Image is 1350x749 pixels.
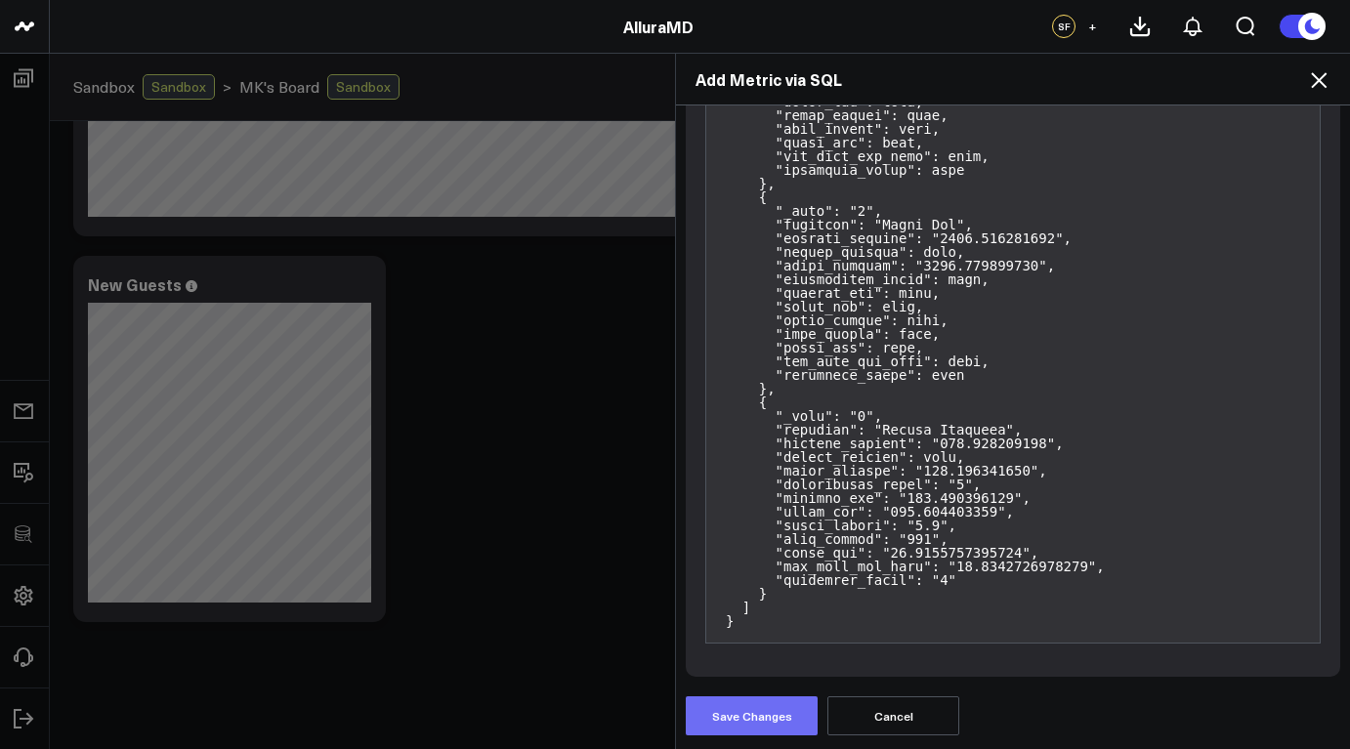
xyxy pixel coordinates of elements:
[1080,15,1104,38] button: +
[827,696,959,735] button: Cancel
[623,16,694,37] a: AlluraMD
[686,696,818,735] button: Save Changes
[696,68,1330,90] h2: Add Metric via SQL
[1088,20,1097,33] span: +
[1052,15,1076,38] div: SF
